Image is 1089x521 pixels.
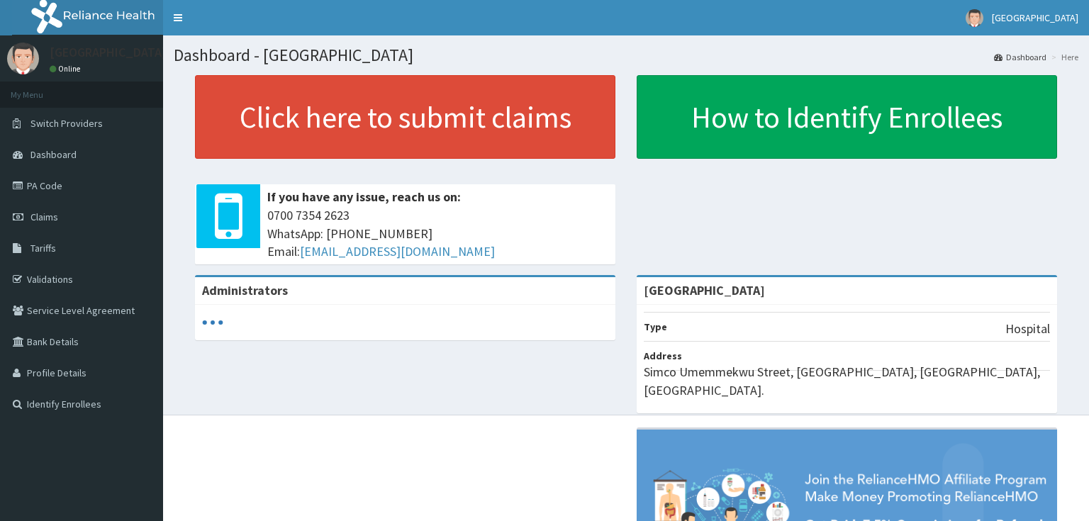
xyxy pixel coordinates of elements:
[195,75,615,159] a: Click here to submit claims
[1005,320,1050,338] p: Hospital
[267,206,608,261] span: 0700 7354 2623 WhatsApp: [PHONE_NUMBER] Email:
[300,243,495,259] a: [EMAIL_ADDRESS][DOMAIN_NAME]
[644,363,1050,399] p: Simco Umemmekwu Street, [GEOGRAPHIC_DATA], [GEOGRAPHIC_DATA], [GEOGRAPHIC_DATA].
[7,43,39,74] img: User Image
[30,242,56,254] span: Tariffs
[50,46,167,59] p: [GEOGRAPHIC_DATA]
[994,51,1046,63] a: Dashboard
[50,64,84,74] a: Online
[30,211,58,223] span: Claims
[644,349,682,362] b: Address
[992,11,1078,24] span: [GEOGRAPHIC_DATA]
[30,117,103,130] span: Switch Providers
[202,312,223,333] svg: audio-loading
[966,9,983,27] img: User Image
[174,46,1078,65] h1: Dashboard - [GEOGRAPHIC_DATA]
[1048,51,1078,63] li: Here
[644,282,765,298] strong: [GEOGRAPHIC_DATA]
[644,320,667,333] b: Type
[202,282,288,298] b: Administrators
[637,75,1057,159] a: How to Identify Enrollees
[267,189,461,205] b: If you have any issue, reach us on:
[30,148,77,161] span: Dashboard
